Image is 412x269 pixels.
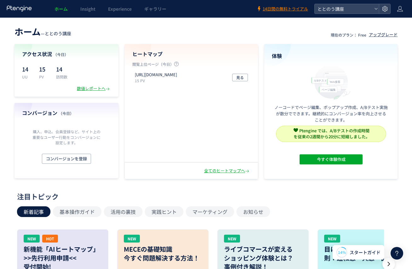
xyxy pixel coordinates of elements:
[42,154,91,164] button: コンバージョンを登録
[45,30,71,37] span: ととのう講座
[124,235,140,243] div: NEW
[324,245,402,262] h3: 目にとまる広告の黄金法則：違和感・共感・直感
[317,154,345,164] span: 今すぐ体験作成
[232,74,248,81] button: 見る
[236,74,244,81] span: 見る
[104,206,142,217] button: 活用の裏技
[24,235,40,243] div: NEW
[22,50,111,58] h4: アクセス状況
[144,6,166,12] span: ギャラリー
[80,6,95,12] span: Insight
[14,25,41,38] span: ホーム
[77,86,111,92] div: 数値レポートへ
[186,206,234,217] button: マーケティング
[39,64,49,74] p: 15
[59,111,74,116] span: （今日）
[42,235,58,243] div: HOT
[53,206,101,217] button: 基本操作ガイド
[263,6,308,12] span: 14日間の無料トライアル
[272,52,390,60] h4: 体験
[54,6,68,12] span: ホーム
[135,78,180,83] p: 15 PV
[237,206,270,217] button: お知らせ
[17,192,392,201] div: 注目トピック
[46,154,87,164] span: コンバージョンを登録
[294,128,298,132] img: svg+xml,%3c
[331,32,366,37] p: 現在のプラン： Free
[53,52,68,57] span: （今日）
[31,129,102,145] p: 購入、申込、会員登録など、サイト上の重要なユーザー行動をコンバージョンに設定します。
[338,249,346,255] span: 14%
[300,154,363,164] button: 今すぐ体験作成
[294,128,370,140] span: Ptengine では、A/Bテストの作成時間 を従来の2週間から20分に短縮しました。
[350,249,381,256] span: スタートガイド
[132,61,250,69] p: 閲覧上位ページ（今日）
[17,206,50,217] button: 新着記事
[274,104,388,123] p: ノーコードでページ編集、ポップアップ作成、A/Bテスト実施が数分でできます。継続的にコンバージョン率を向上させることができます。
[22,109,111,117] h4: コンバージョン
[56,64,67,74] p: 14
[14,25,71,38] div: —
[145,206,183,217] button: 実践ヒント
[204,168,250,174] div: 全てのヒートマップへ
[369,32,398,38] div: アップグレード
[316,4,372,14] span: ととのう講座
[135,72,177,78] p: https://sub.ts-marketer.info/p/UHPUM4z6649C
[124,245,202,262] h3: MECEの基礎知識 今すぐ問題解決する方法！
[22,74,31,79] p: UU
[39,74,49,79] p: PV
[108,6,132,12] span: Experience
[56,74,67,79] p: 訪問数
[256,6,308,12] a: 14日間の無料トライアル
[132,50,250,58] h4: ヒートマップ
[224,235,240,243] div: NEW
[308,63,354,100] img: home_experience_onbo_jp-C5-EgdA0.svg
[22,64,31,74] p: 14
[324,235,340,243] div: NEW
